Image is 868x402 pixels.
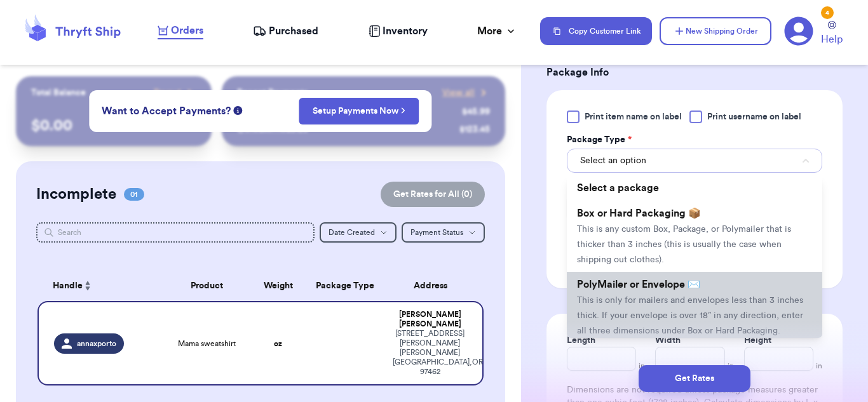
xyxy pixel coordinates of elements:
[171,23,203,38] span: Orders
[381,182,485,207] button: Get Rates for All (0)
[477,23,517,39] div: More
[660,17,771,45] button: New Shipping Order
[154,86,181,99] span: Payout
[567,334,595,347] label: Length
[124,188,144,201] span: 01
[305,271,385,301] th: Package Type
[655,334,681,347] label: Width
[102,104,231,119] span: Want to Accept Payments?
[577,296,803,335] span: This is only for mailers and envelopes less than 3 inches thick. If your envelope is over 18” in ...
[77,338,116,349] span: annaxporto
[178,338,236,349] span: Mama sweatshirt
[162,271,251,301] th: Product
[383,23,428,39] span: Inventory
[577,183,659,193] span: Select a package
[442,86,475,99] span: View all
[744,334,771,347] label: Height
[274,340,282,347] strong: oz
[31,116,196,136] p: $ 0.00
[36,222,315,243] input: Search
[154,86,196,99] a: Payout
[707,111,801,123] span: Print username on label
[269,23,318,39] span: Purchased
[821,32,843,47] span: Help
[410,229,463,236] span: Payment Status
[462,105,490,118] div: $ 45.99
[540,17,652,45] button: Copy Customer Link
[31,86,86,99] p: Total Balance
[442,86,490,99] a: View all
[567,149,822,173] button: Select an option
[252,271,305,301] th: Weight
[459,123,490,136] div: $ 123.45
[821,21,843,47] a: Help
[158,23,203,39] a: Orders
[580,154,646,167] span: Select an option
[639,365,750,392] button: Get Rates
[385,271,484,301] th: Address
[393,329,467,377] div: [STREET_ADDRESS][PERSON_NAME][PERSON_NAME] [GEOGRAPHIC_DATA] , OR 97462
[83,278,93,293] button: Sort ascending
[36,184,116,204] h2: Incomplete
[53,279,83,293] span: Handle
[577,279,700,290] span: PolyMailer or Envelope ✉️
[585,111,682,123] span: Print item name on label
[253,23,318,39] a: Purchased
[329,229,375,236] span: Date Created
[320,222,397,243] button: Date Created
[821,6,834,19] div: 4
[546,65,843,80] h3: Package Info
[784,17,813,46] a: 4
[567,133,632,146] label: Package Type
[299,98,419,124] button: Setup Payments Now
[577,208,701,218] span: Box or Hard Packaging 📦
[237,86,308,99] p: Recent Payments
[369,23,428,39] a: Inventory
[577,225,791,264] span: This is any custom Box, Package, or Polymailer that is thicker than 3 inches (this is usually the...
[313,105,406,117] a: Setup Payments Now
[393,310,467,329] div: [PERSON_NAME] [PERSON_NAME]
[402,222,485,243] button: Payment Status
